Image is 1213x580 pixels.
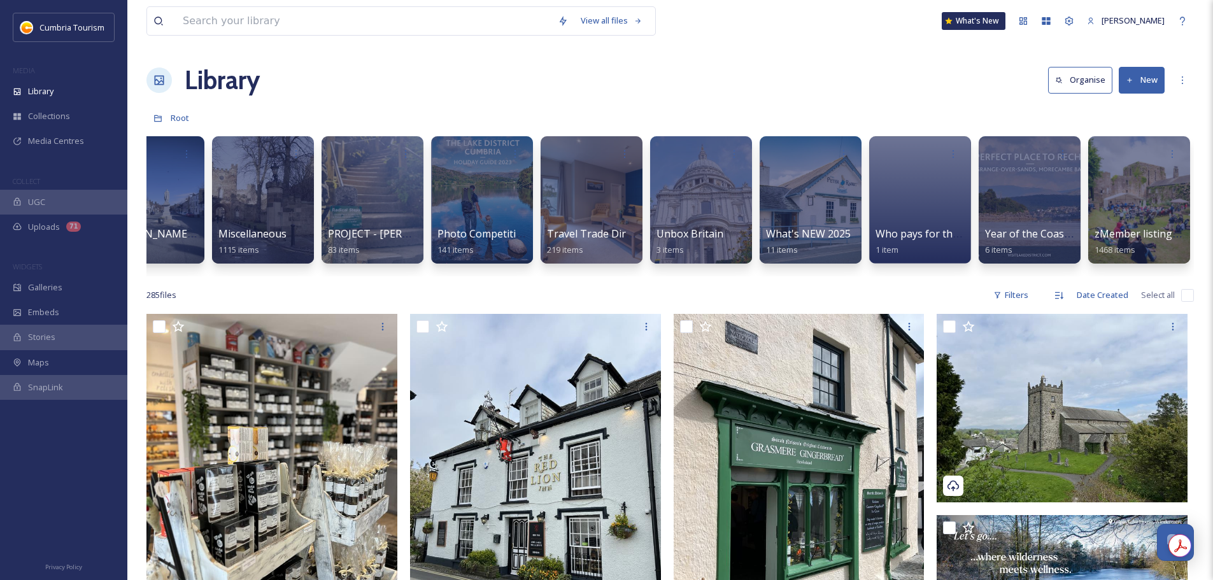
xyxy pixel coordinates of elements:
a: Travel Trade Directory - INTERNAL USE219 items [547,228,737,255]
button: New [1119,67,1165,93]
span: Year of the Coast 2023 [985,227,1093,241]
span: COLLECT [13,176,40,186]
span: 1 item [876,244,898,255]
span: 11 items [766,244,798,255]
span: MEDIA [13,66,35,75]
span: Privacy Policy [45,563,82,571]
a: PROJECT - [PERSON_NAME]83 items [328,228,461,255]
a: Year of the Coast 20236 items [985,228,1093,255]
span: WIDGETS [13,262,42,271]
span: Root [171,112,189,124]
button: Open Chat [1157,524,1194,561]
img: Hawkshead - church.JPG [937,314,1188,502]
a: zMember listing photos1468 items [1095,228,1209,255]
span: 83 items [328,244,360,255]
div: Filters [987,283,1035,308]
span: 285 file s [146,289,176,301]
a: Root [171,110,189,125]
span: zMember listing photos [1095,227,1209,241]
span: 1115 items [218,244,259,255]
span: 6 items [985,244,1012,255]
span: 219 items [547,244,583,255]
a: What's New [942,12,1005,30]
span: Library [28,85,53,97]
span: Stories [28,331,55,343]
span: Unbox Britain [656,227,723,241]
span: Embeds [28,306,59,318]
span: [PERSON_NAME] Uploads [109,227,232,241]
span: PROJECT - [PERSON_NAME] [328,227,461,241]
div: 71 [66,222,81,232]
span: Uploads [28,221,60,233]
span: UGC [28,196,45,208]
span: Cumbria Tourism [39,22,104,33]
a: Miscellaneous1115 items [218,228,287,255]
span: Miscellaneous [218,227,287,241]
span: 3 items [656,244,684,255]
span: Who pays for the [GEOGRAPHIC_DATA]? [876,227,1068,241]
a: Unbox Britain3 items [656,228,723,255]
button: Organise [1048,67,1112,93]
span: Select all [1141,289,1175,301]
span: SnapLink [28,381,63,393]
span: Media Centres [28,135,84,147]
span: 1468 items [1095,244,1135,255]
a: What's NEW 202511 items [766,228,851,255]
div: Date Created [1070,283,1135,308]
span: [PERSON_NAME] [1102,15,1165,26]
img: images.jpg [20,21,33,34]
span: Maps [28,357,49,369]
a: Who pays for the [GEOGRAPHIC_DATA]?1 item [876,228,1068,255]
span: Photo Competitions [437,227,534,241]
input: Search your library [176,7,551,35]
span: 141 items [437,244,474,255]
a: [PERSON_NAME] [1081,8,1171,33]
a: Privacy Policy [45,558,82,574]
span: Collections [28,110,70,122]
span: What's NEW 2025 [766,227,851,241]
span: Travel Trade Directory - INTERNAL USE [547,227,737,241]
a: View all files [574,8,649,33]
a: Organise [1048,67,1119,93]
a: Photo Competitions141 items [437,228,534,255]
a: Library [185,61,260,99]
a: [PERSON_NAME] Uploads [109,228,232,255]
span: Galleries [28,281,62,294]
